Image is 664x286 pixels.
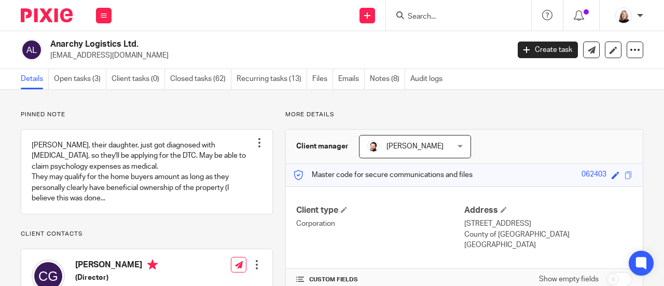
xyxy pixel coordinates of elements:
[539,274,599,284] label: Show empty fields
[285,111,643,119] p: More details
[464,219,632,229] p: [STREET_ADDRESS]
[21,8,73,22] img: Pixie
[464,205,632,216] h4: Address
[54,69,106,89] a: Open tasks (3)
[338,69,365,89] a: Emails
[170,69,231,89] a: Closed tasks (62)
[464,229,632,240] p: County of [GEOGRAPHIC_DATA]
[147,260,158,270] i: Primary
[407,12,500,22] input: Search
[21,111,273,119] p: Pinned note
[410,69,448,89] a: Audit logs
[312,69,333,89] a: Files
[237,69,307,89] a: Recurring tasks (13)
[50,50,502,61] p: [EMAIL_ADDRESS][DOMAIN_NAME]
[21,39,43,61] img: svg%3E
[518,42,578,58] a: Create task
[112,69,165,89] a: Client tasks (0)
[582,169,606,181] div: 062403
[296,141,349,152] h3: Client manager
[296,219,464,229] p: Corporation
[367,140,380,153] img: Jayde%20Headshot.jpg
[615,7,632,24] img: Screenshot%202023-11-02%20134555.png
[21,230,273,238] p: Client contacts
[296,276,464,284] h4: CUSTOM FIELDS
[294,170,473,180] p: Master code for secure communications and files
[386,143,444,150] span: [PERSON_NAME]
[370,69,405,89] a: Notes (8)
[50,39,412,50] h2: Anarchy Logistics Ltd.
[296,205,464,216] h4: Client type
[75,260,193,273] h4: [PERSON_NAME]
[464,240,632,250] p: [GEOGRAPHIC_DATA]
[21,69,49,89] a: Details
[75,273,193,283] h5: (Director)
